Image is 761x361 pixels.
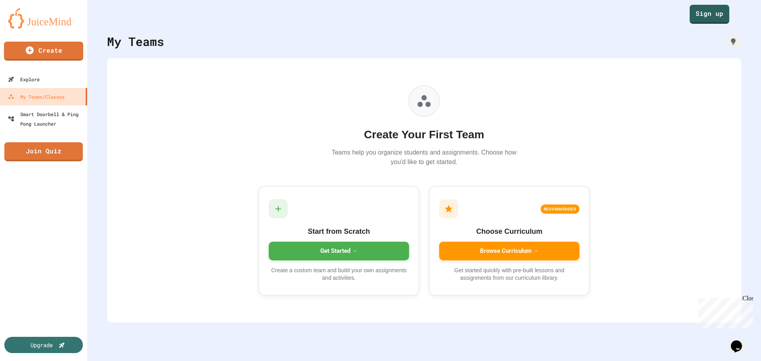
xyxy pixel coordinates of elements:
div: Upgrade [31,341,53,349]
div: Smart Doorbell & Ping Pong Launcher [8,109,84,128]
div: Get Started → [269,242,409,260]
p: Create a custom team and build your own assignments and activities. [269,267,409,282]
div: Chat with us now!Close [3,3,55,50]
div: Explore [8,74,40,84]
a: Join Quiz [4,142,83,161]
h3: Choose Curriculum [439,226,579,237]
a: Sign up [690,5,729,24]
a: Create [4,42,83,61]
div: How it works [725,34,741,50]
h2: Create Your First Team [329,126,519,143]
iframe: chat widget [728,329,753,353]
iframe: chat widget [695,295,753,329]
div: My Teams/Classes [8,92,65,101]
p: Get started quickly with pre-built lessons and assignments from our curriculum library. [439,267,579,282]
p: Teams help you organize students and assignments. Choose how you'd like to get started. [329,148,519,167]
h3: Start from Scratch [269,226,409,237]
div: RECOMMENDED [541,204,580,214]
img: logo-orange.svg [8,8,79,29]
div: Browse Curriculum → [439,242,579,260]
div: My Teams [107,32,164,50]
